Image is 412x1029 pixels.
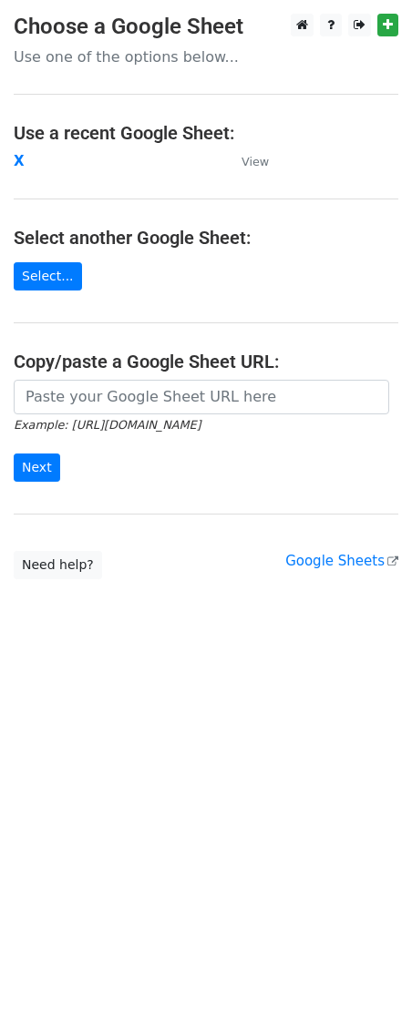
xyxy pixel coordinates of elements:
input: Paste your Google Sheet URL here [14,380,389,414]
a: Google Sheets [285,553,398,569]
h4: Copy/paste a Google Sheet URL: [14,351,398,372]
a: View [223,153,269,169]
h3: Choose a Google Sheet [14,14,398,40]
a: Select... [14,262,82,290]
h4: Use a recent Google Sheet: [14,122,398,144]
small: View [242,155,269,168]
small: Example: [URL][DOMAIN_NAME] [14,418,201,432]
p: Use one of the options below... [14,47,398,66]
a: Need help? [14,551,102,579]
input: Next [14,453,60,482]
h4: Select another Google Sheet: [14,227,398,249]
a: X [14,153,25,169]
